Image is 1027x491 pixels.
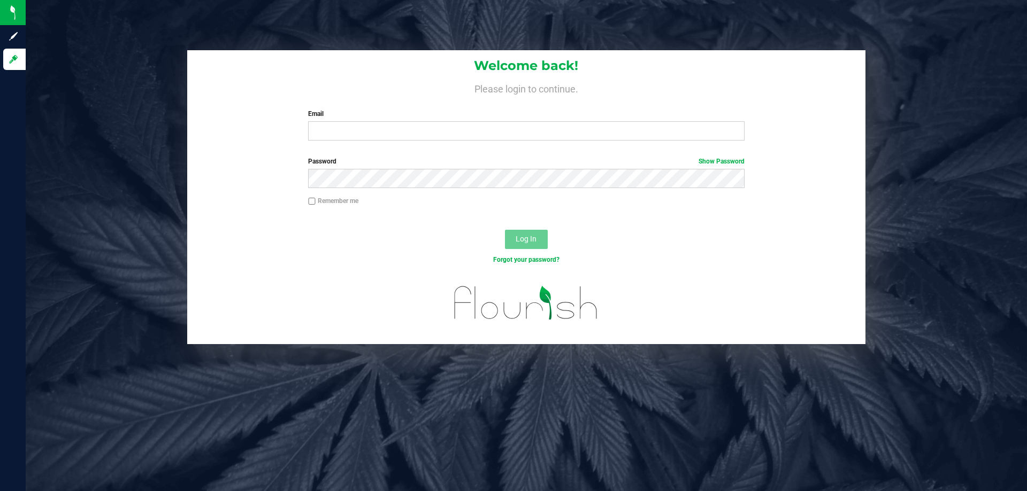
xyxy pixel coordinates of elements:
[308,198,316,205] input: Remember me
[441,276,611,330] img: flourish_logo.svg
[308,158,336,165] span: Password
[516,235,537,243] span: Log In
[699,158,745,165] a: Show Password
[308,196,358,206] label: Remember me
[505,230,548,249] button: Log In
[493,256,560,263] a: Forgot your password?
[8,54,19,65] inline-svg: Log in
[8,31,19,42] inline-svg: Sign up
[308,109,744,119] label: Email
[187,81,865,94] h4: Please login to continue.
[187,59,865,73] h1: Welcome back!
